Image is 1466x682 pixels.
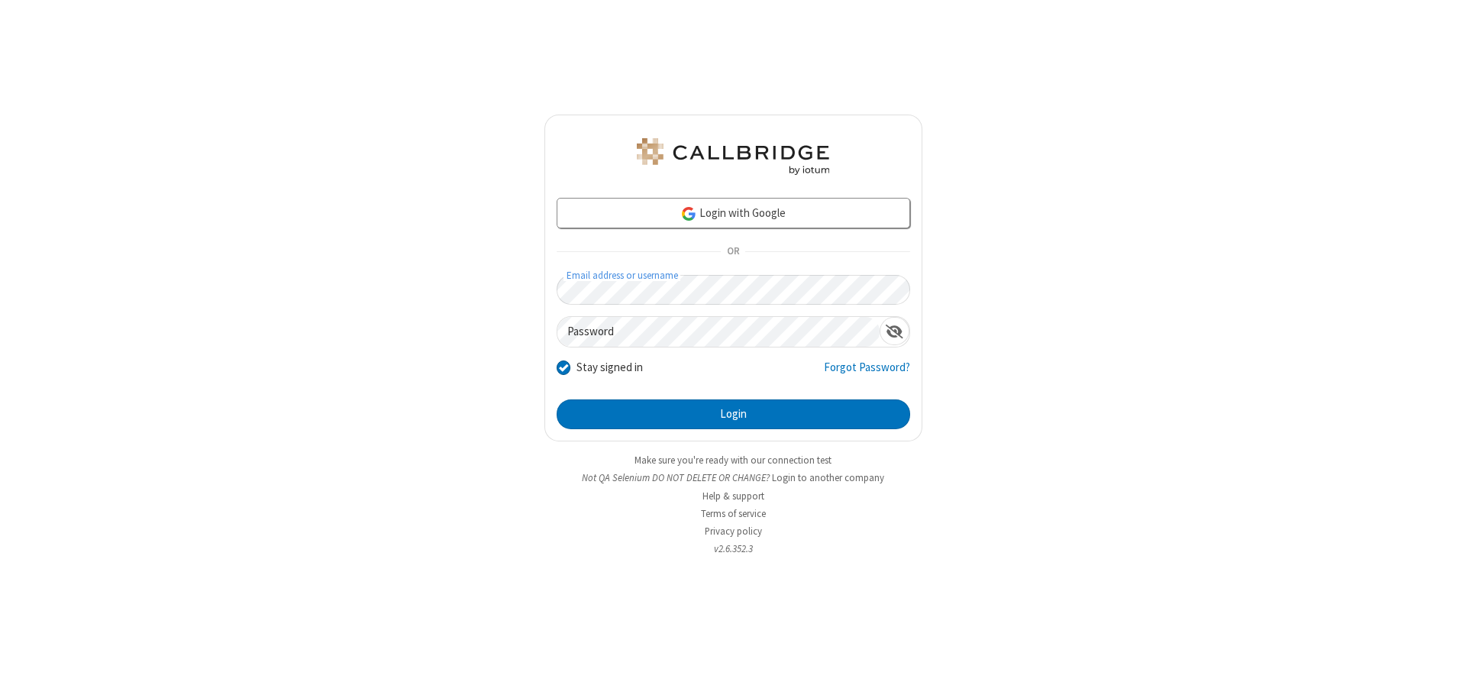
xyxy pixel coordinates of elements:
[772,470,884,485] button: Login to another company
[557,275,910,305] input: Email address or username
[634,138,832,175] img: QA Selenium DO NOT DELETE OR CHANGE
[557,317,880,347] input: Password
[544,470,922,485] li: Not QA Selenium DO NOT DELETE OR CHANGE?
[705,525,762,538] a: Privacy policy
[635,454,831,467] a: Make sure you're ready with our connection test
[1428,642,1455,671] iframe: Chat
[557,399,910,430] button: Login
[701,507,766,520] a: Terms of service
[680,205,697,222] img: google-icon.png
[721,241,745,263] span: OR
[557,198,910,228] a: Login with Google
[544,541,922,556] li: v2.6.352.3
[880,317,909,345] div: Show password
[702,490,764,503] a: Help & support
[576,359,643,377] label: Stay signed in
[824,359,910,388] a: Forgot Password?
